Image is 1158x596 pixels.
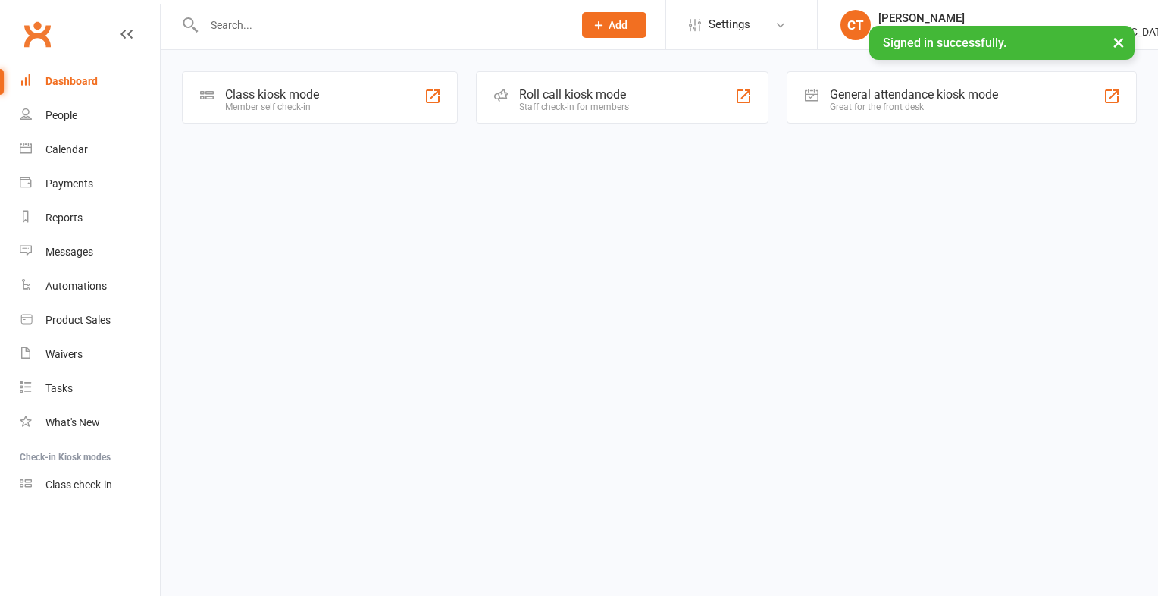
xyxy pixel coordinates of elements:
a: Product Sales [20,303,160,337]
a: Tasks [20,372,160,406]
div: Waivers [45,348,83,360]
div: Automations [45,280,107,292]
a: Automations [20,269,160,303]
a: Messages [20,235,160,269]
div: CT [840,10,871,40]
div: Dashboard [45,75,98,87]
div: Roll call kiosk mode [519,87,629,102]
a: Clubworx [18,15,56,53]
div: Tasks [45,382,73,394]
div: Messages [45,246,93,258]
div: Member self check-in [225,102,319,112]
a: What's New [20,406,160,440]
div: Product Sales [45,314,111,326]
button: Add [582,12,646,38]
a: Waivers [20,337,160,372]
div: What's New [45,416,100,428]
span: Add [609,19,628,31]
div: Great for the front desk [830,102,998,112]
div: General attendance kiosk mode [830,87,998,102]
div: Class kiosk mode [225,87,319,102]
div: Class check-in [45,478,112,491]
div: Reports [45,212,83,224]
a: Dashboard [20,64,160,99]
a: Reports [20,201,160,235]
button: × [1105,26,1132,58]
input: Search... [199,14,562,36]
span: Signed in successfully. [883,36,1006,50]
a: Class kiosk mode [20,468,160,502]
span: Settings [709,8,750,42]
a: Calendar [20,133,160,167]
div: Payments [45,177,93,190]
div: Staff check-in for members [519,102,629,112]
a: People [20,99,160,133]
a: Payments [20,167,160,201]
div: People [45,109,77,121]
div: Calendar [45,143,88,155]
